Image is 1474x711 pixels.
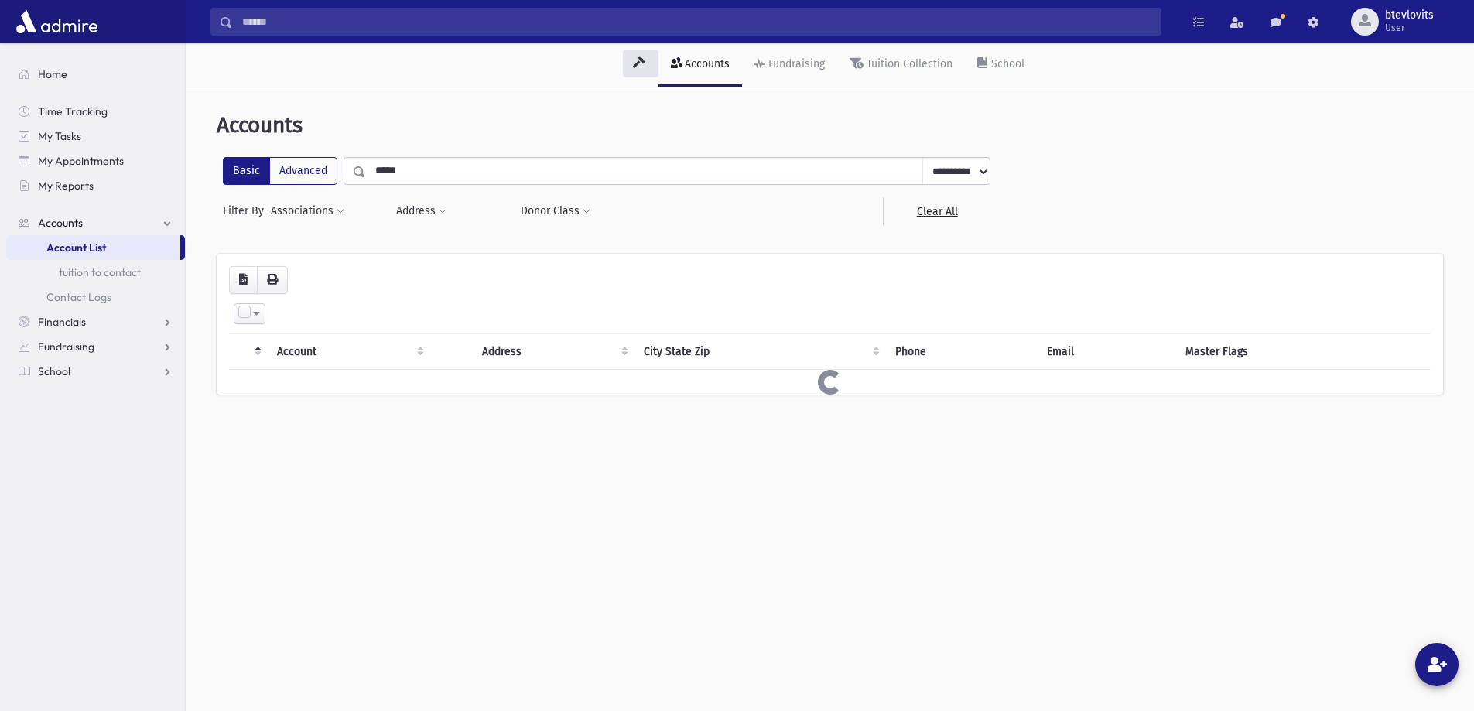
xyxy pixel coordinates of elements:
button: Address [395,197,447,225]
span: School [38,364,70,378]
span: Accounts [38,216,83,230]
a: My Tasks [6,124,185,149]
span: Filter By [223,203,270,219]
span: My Reports [38,179,94,193]
th: Email : activate to sort column ascending [1038,333,1175,369]
a: My Reports [6,173,185,198]
span: Account List [46,241,106,255]
a: tuition to contact [6,260,185,285]
a: Accounts [6,210,185,235]
span: My Tasks [38,129,81,143]
a: My Appointments [6,149,185,173]
img: AdmirePro [12,6,101,37]
th: Master Flags : activate to sort column ascending [1176,333,1431,369]
th: Phone : activate to sort column ascending [886,333,1038,369]
a: Account List [6,235,180,260]
span: Contact Logs [46,290,111,304]
button: Donor Class [520,197,591,225]
div: School [988,57,1024,70]
span: Financials [38,315,86,329]
label: Advanced [269,157,337,185]
div: Fundraising [765,57,825,70]
button: Print [257,266,288,294]
a: Clear All [883,197,990,225]
th: Address : activate to sort column ascending [473,333,634,369]
a: Home [6,62,185,87]
th: : activate to sort column ascending [430,333,473,369]
th: Account: activate to sort column ascending [268,333,430,369]
a: Tuition Collection [837,43,965,87]
a: Financials [6,309,185,334]
button: Associations [270,197,345,225]
a: Fundraising [6,334,185,359]
th: : activate to sort column descending [229,333,268,369]
a: Accounts [658,43,742,87]
span: Accounts [217,112,303,138]
span: Home [38,67,67,81]
input: Search [233,8,1161,36]
span: User [1385,22,1434,34]
a: School [965,43,1037,87]
a: Contact Logs [6,285,185,309]
button: CSV [229,266,258,294]
span: Fundraising [38,340,94,354]
a: Time Tracking [6,99,185,124]
th: City State Zip : activate to sort column ascending [634,333,886,369]
label: Basic [223,157,270,185]
a: Fundraising [742,43,837,87]
span: My Appointments [38,154,124,168]
div: FilterModes [223,157,337,185]
span: btevlovits [1385,9,1434,22]
div: Accounts [682,57,730,70]
div: Tuition Collection [864,57,952,70]
a: School [6,359,185,384]
span: Time Tracking [38,104,108,118]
